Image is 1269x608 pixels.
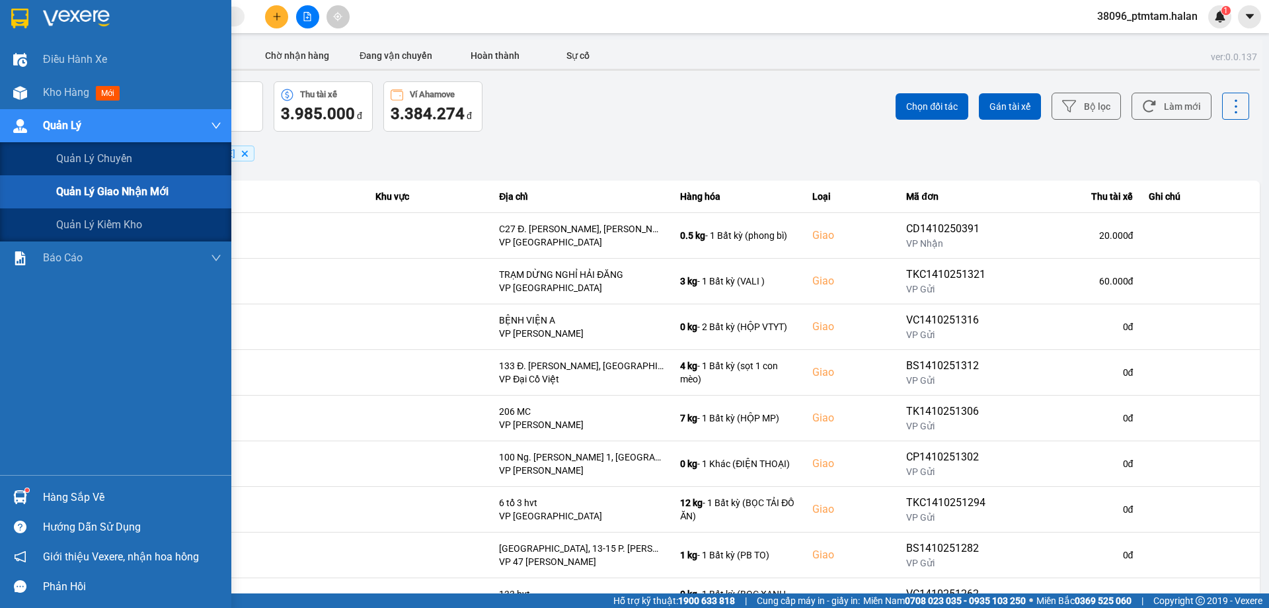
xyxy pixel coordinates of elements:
[863,593,1026,608] span: Miền Nam
[906,495,989,511] div: TKC1410251294
[274,81,373,132] button: Thu tài xế3.985.000 đ
[812,501,890,517] div: Giao
[14,521,26,533] span: question-circle
[757,593,860,608] span: Cung cấp máy in - giấy in:
[499,314,664,327] div: BỆNH VIỆN A
[499,542,664,555] div: [GEOGRAPHIC_DATA], 13-15 P. [PERSON_NAME], [PERSON_NAME], Hoàn Kiếm, [GEOGRAPHIC_DATA], [GEOGRAPH...
[906,374,989,387] div: VP Gửi
[296,5,319,28] button: file-add
[680,322,697,332] span: 0 kg
[1005,412,1133,425] div: 0 đ
[680,498,703,508] span: 12 kg
[812,547,890,563] div: Giao
[1029,598,1033,603] span: ⚪️
[680,359,796,386] div: - 1 Bất kỳ (sọt 1 con mèo)
[499,268,664,281] div: TRẠM DỪNG NGHỈ HẢI ĐĂNG
[499,587,664,601] div: 133 hvt
[680,413,697,423] span: 7 kg
[43,517,221,537] div: Hướng dẫn sử dụng
[1087,8,1208,24] span: 38096_ptmtam.halan
[1005,229,1133,242] div: 20.000 đ
[1196,596,1205,605] span: copyright
[1036,593,1132,608] span: Miền Bắc
[281,103,365,124] div: đ
[989,100,1030,113] span: Gán tài xế
[545,42,611,69] button: Sự cố
[499,464,664,477] div: VP [PERSON_NAME]
[1214,11,1226,22] img: icon-new-feature
[499,222,664,236] div: C27 Đ. [PERSON_NAME], [PERSON_NAME], [GEOGRAPHIC_DATA], [GEOGRAPHIC_DATA] 100000, [GEOGRAPHIC_DATA]
[680,361,697,371] span: 4 kg
[613,593,735,608] span: Hỗ trợ kỹ thuật:
[979,93,1041,120] button: Gán tài xế
[680,276,697,286] span: 3 kg
[1005,457,1133,470] div: 0 đ
[812,273,890,289] div: Giao
[906,328,989,341] div: VP Gửi
[680,275,796,288] div: - 1 Bất kỳ (VALI )
[13,86,27,100] img: warehouse-icon
[1141,593,1143,608] span: |
[906,237,989,250] div: VP Nhận
[499,281,664,294] div: VP [GEOGRAPHIC_DATA]
[906,449,989,465] div: CP1410251302
[1132,93,1211,120] button: Làm mới
[906,541,989,556] div: BS1410251282
[1005,548,1133,562] div: 0 đ
[499,555,664,568] div: VP 47 [PERSON_NAME]
[1223,6,1228,15] span: 1
[247,42,346,69] button: Chờ nhận hàng
[680,589,697,599] span: 0 kg
[812,410,890,426] div: Giao
[680,230,705,241] span: 0.5 kg
[499,451,664,464] div: 100 Ng. [PERSON_NAME] 1, [GEOGRAPHIC_DATA], [GEOGRAPHIC_DATA], [GEOGRAPHIC_DATA], [GEOGRAPHIC_DATA]
[241,150,249,157] svg: Delete
[56,183,169,200] span: Quản lý giao nhận mới
[491,181,672,213] th: Địa chỉ
[499,418,664,431] div: VP [PERSON_NAME]
[14,550,26,563] span: notification
[11,9,28,28] img: logo-vxr
[56,216,142,233] span: Quản lý kiểm kho
[906,312,989,328] div: VC1410251316
[13,251,27,265] img: solution-icon
[499,327,664,340] div: VP [PERSON_NAME]
[906,465,989,478] div: VP Gửi
[680,320,796,333] div: - 2 Bất kỳ (HỘP VTYT)
[680,457,796,470] div: - 1 Khác (ĐIỆN THOẠI)
[43,86,89,99] span: Kho hàng
[333,12,342,21] span: aim
[906,556,989,570] div: VP Gửi
[327,5,350,28] button: aim
[499,359,664,372] div: 133 Đ. [PERSON_NAME], [GEOGRAPHIC_DATA], [GEOGRAPHIC_DATA], [GEOGRAPHIC_DATA], [GEOGRAPHIC_DATA]
[43,117,81,134] span: Quản Lý
[499,236,664,249] div: VP [GEOGRAPHIC_DATA]
[25,488,29,492] sup: 1
[906,419,989,433] div: VP Gửi
[812,456,890,472] div: Giao
[1238,5,1261,28] button: caret-down
[906,358,989,374] div: BS1410251312
[410,90,455,99] div: Ví Ahamove
[1005,189,1133,204] div: Thu tài xế
[391,103,475,124] div: đ
[745,593,747,608] span: |
[1221,6,1231,15] sup: 1
[1005,503,1133,516] div: 0 đ
[812,319,890,335] div: Giao
[43,51,107,67] span: Điều hành xe
[13,490,27,504] img: warehouse-icon
[303,12,312,21] span: file-add
[43,488,221,507] div: Hàng sắp về
[906,404,989,419] div: TK1410251306
[391,105,465,123] span: 3.384.274
[672,181,804,213] th: Hàng hóa
[499,496,664,509] div: 6 tổ 3 hvt
[906,221,989,237] div: CD1410250391
[1005,320,1133,333] div: 0 đ
[272,12,282,21] span: plus
[680,229,796,242] div: - 1 Bất kỳ (phong bì)
[1244,11,1256,22] span: caret-down
[680,550,697,560] span: 1 kg
[812,228,890,243] div: Giao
